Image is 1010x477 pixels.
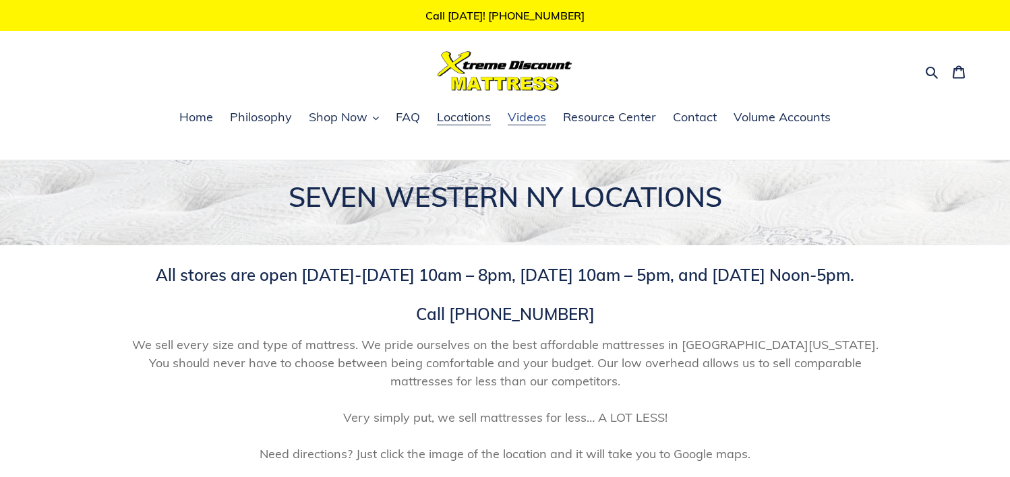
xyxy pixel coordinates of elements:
a: Philosophy [223,108,299,128]
span: SEVEN WESTERN NY LOCATIONS [289,180,722,214]
a: Resource Center [556,108,663,128]
span: All stores are open [DATE]-[DATE] 10am – 8pm, [DATE] 10am – 5pm, and [DATE] Noon-5pm. Call [PHONE... [156,265,854,324]
span: Contact [673,109,717,125]
img: Xtreme Discount Mattress [438,51,572,91]
a: Locations [430,108,498,128]
span: Shop Now [309,109,367,125]
a: FAQ [389,108,427,128]
span: Philosophy [230,109,292,125]
a: Home [173,108,220,128]
span: Home [179,109,213,125]
span: We sell every size and type of mattress. We pride ourselves on the best affordable mattresses in ... [121,336,889,463]
a: Videos [501,108,553,128]
button: Shop Now [302,108,386,128]
a: Contact [666,108,723,128]
span: Videos [508,109,546,125]
span: Resource Center [563,109,656,125]
span: Volume Accounts [734,109,831,125]
span: FAQ [396,109,420,125]
span: Locations [437,109,491,125]
a: Volume Accounts [727,108,837,128]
